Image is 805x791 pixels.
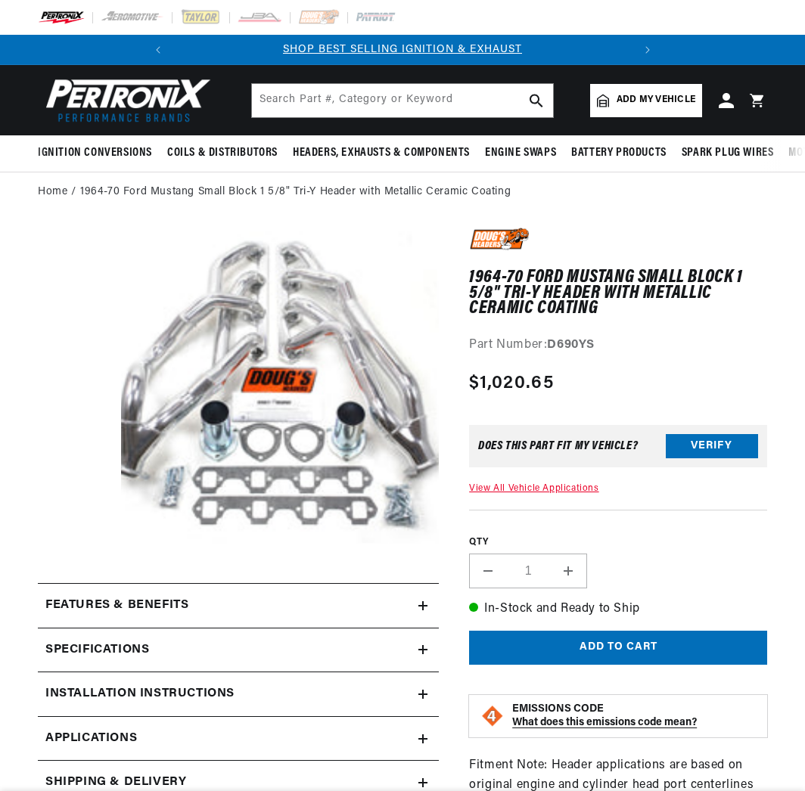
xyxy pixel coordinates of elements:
summary: Spark Plug Wires [674,135,782,171]
nav: breadcrumbs [38,184,767,200]
strong: EMISSIONS CODE [512,703,604,715]
span: Add my vehicle [617,93,695,107]
input: Search Part #, Category or Keyword [252,84,553,117]
strong: What does this emissions code mean? [512,717,697,728]
h2: Features & Benefits [45,596,188,616]
button: EMISSIONS CODEWhat does this emissions code mean? [512,703,756,730]
summary: Headers, Exhausts & Components [285,135,477,171]
media-gallery: Gallery Viewer [38,228,439,553]
a: Home [38,184,67,200]
span: Engine Swaps [485,145,556,161]
span: $1,020.65 [469,370,554,397]
div: Announcement [173,42,632,58]
button: Translation missing: en.sections.announcements.next_announcement [632,35,663,65]
strong: D690YS [547,339,595,351]
div: 1 of 2 [173,42,632,58]
summary: Engine Swaps [477,135,564,171]
summary: Features & Benefits [38,584,439,628]
img: Pertronix [38,74,212,126]
span: Coils & Distributors [167,145,278,161]
span: Headers, Exhausts & Components [293,145,470,161]
img: Emissions code [480,704,505,728]
summary: Ignition Conversions [38,135,160,171]
summary: Battery Products [564,135,674,171]
button: Add to cart [469,631,767,665]
span: Applications [45,729,137,749]
h1: 1964-70 Ford Mustang Small Block 1 5/8" Tri-Y Header with Metallic Ceramic Coating [469,270,767,316]
button: Verify [666,434,758,458]
a: View All Vehicle Applications [469,484,598,493]
a: Applications [38,717,439,762]
h2: Specifications [45,641,149,660]
span: Ignition Conversions [38,145,152,161]
h2: Installation instructions [45,684,235,704]
div: Part Number: [469,336,767,355]
button: search button [520,84,553,117]
div: Does This part fit My vehicle? [478,440,638,452]
summary: Specifications [38,628,439,672]
button: Translation missing: en.sections.announcements.previous_announcement [143,35,173,65]
summary: Installation instructions [38,672,439,716]
p: In-Stock and Ready to Ship [469,600,767,619]
label: QTY [469,536,767,549]
summary: Coils & Distributors [160,135,285,171]
a: 1964-70 Ford Mustang Small Block 1 5/8" Tri-Y Header with Metallic Ceramic Coating [80,184,511,200]
span: Battery Products [571,145,667,161]
a: SHOP BEST SELLING IGNITION & EXHAUST [283,44,522,55]
a: Add my vehicle [590,84,702,117]
span: Spark Plug Wires [682,145,774,161]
